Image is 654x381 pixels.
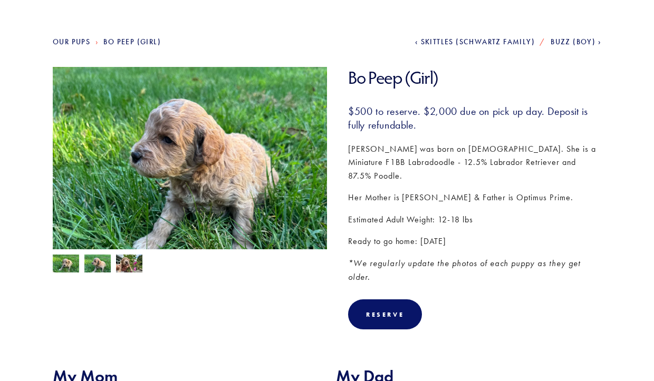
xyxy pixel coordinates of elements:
p: Ready to go home: [DATE] [348,235,601,248]
img: Bo Peep 3.jpg [53,67,327,272]
img: Bo Peep 1.jpg [116,255,142,275]
p: Her Mother is [PERSON_NAME] & Father is Optimus Prime. [348,191,601,204]
a: Buzz (Boy) [551,37,601,46]
span: Skittles (Schwartz Family) [421,37,535,46]
em: *We regularly update the photos of each puppy as they get older. [348,258,583,282]
a: Skittles (Schwartz Family) [415,37,535,46]
p: [PERSON_NAME] was born on [DEMOGRAPHIC_DATA]. She is a Miniature F1BB Labradoodle - 12.5% Labrado... [348,142,601,183]
h3: $500 to reserve. $2,000 due on pick up day. Deposit is fully refundable. [348,104,601,132]
h1: Bo Peep (Girl) [348,67,601,89]
a: Our Pups [53,37,90,46]
img: Bo Peep 3.jpg [84,255,111,275]
img: Bo Peep 2.jpg [53,255,79,275]
div: Reserve [366,310,404,318]
a: Bo Peep (Girl) [103,37,161,46]
p: Estimated Adult Weight: 12-18 lbs [348,213,601,227]
div: Reserve [348,299,422,329]
span: Buzz (Boy) [551,37,595,46]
